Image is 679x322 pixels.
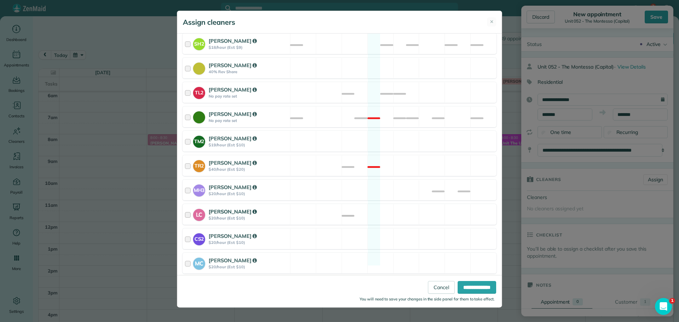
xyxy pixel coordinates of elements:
[193,233,205,243] strong: CS2
[209,208,257,215] strong: [PERSON_NAME]
[183,17,235,27] h5: Assign cleaners
[209,240,288,245] strong: $20/hour (Est: $10)
[209,167,288,172] strong: $40/hour (Est: $20)
[209,37,257,44] strong: [PERSON_NAME]
[193,209,205,219] strong: LC
[209,111,257,117] strong: [PERSON_NAME]
[490,18,494,25] span: ✕
[209,118,288,123] strong: No pay rate set
[193,160,205,170] strong: TR2
[209,216,288,221] strong: $20/hour (Est: $10)
[209,45,288,50] strong: $18/hour (Est: $9)
[193,258,205,268] strong: MC
[209,86,257,93] strong: [PERSON_NAME]
[209,135,257,142] strong: [PERSON_NAME]
[209,184,257,191] strong: [PERSON_NAME]
[193,38,205,48] strong: SH2
[655,298,672,315] iframe: Intercom live chat
[209,264,288,269] strong: $20/hour (Est: $10)
[209,233,257,239] strong: [PERSON_NAME]
[209,62,257,69] strong: [PERSON_NAME]
[209,69,288,74] strong: 40% Rev Share
[209,142,288,147] strong: $19/hour (Est: $10)
[669,298,675,304] span: 1
[209,257,257,264] strong: [PERSON_NAME]
[360,297,495,301] small: You will need to save your changes in the side panel for them to take effect.
[193,87,205,96] strong: TL2
[209,159,257,166] strong: [PERSON_NAME]
[193,136,205,145] strong: TM2
[193,185,205,194] strong: MH3
[209,191,288,196] strong: $20/hour (Est: $10)
[209,94,288,99] strong: No pay rate set
[428,281,455,294] a: Cancel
